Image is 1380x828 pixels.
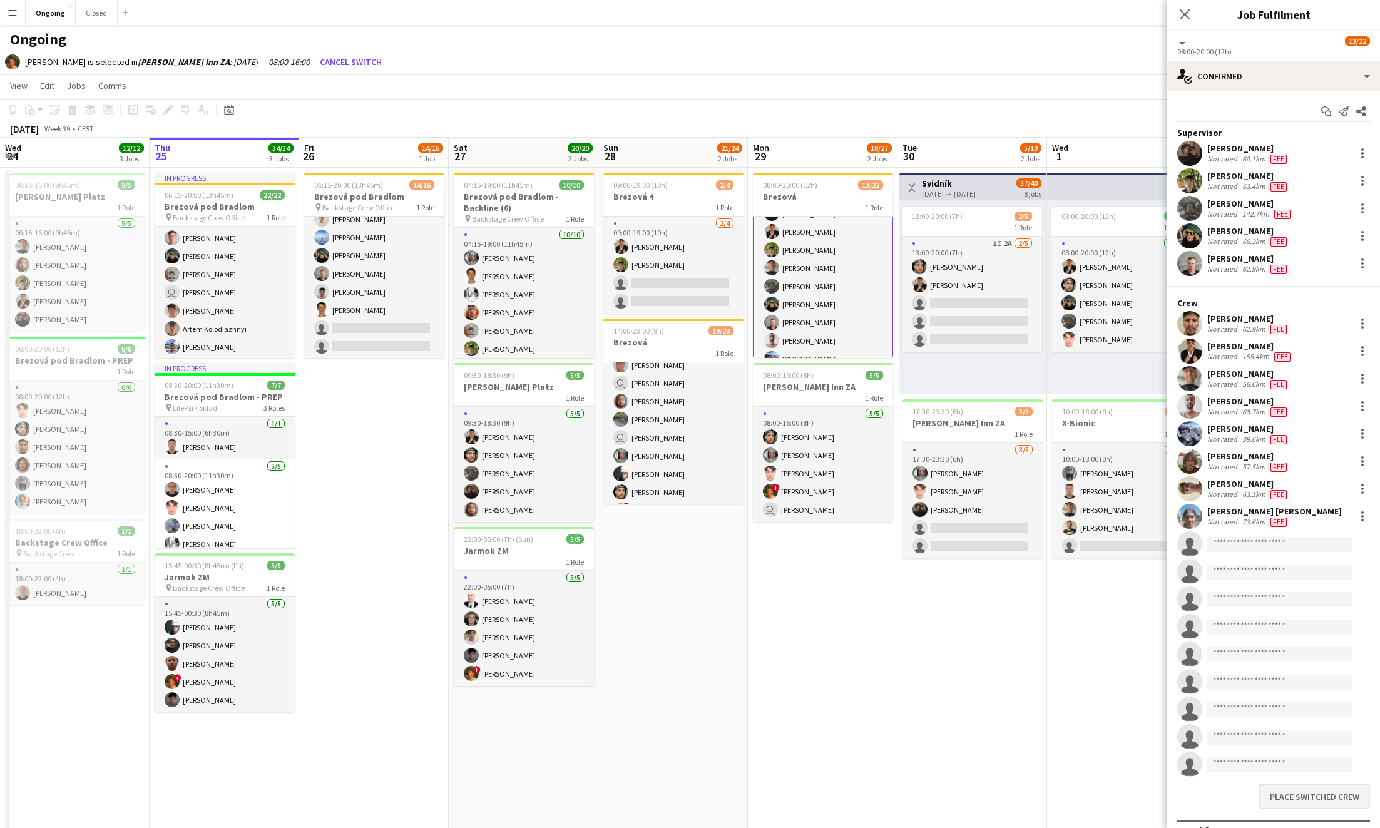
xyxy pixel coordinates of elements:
[603,217,744,314] app-card-role: 2/409:00-19:00 (10h)[PERSON_NAME][PERSON_NAME]
[1268,434,1289,444] div: Crew has different fees then in role
[1207,352,1240,362] div: Not rated
[901,149,917,163] span: 30
[753,173,893,358] div: 08:00-20:00 (12h)13/22Brezová1 Role13/2208:00-20:00 (12h)[PERSON_NAME][PERSON_NAME][PERSON_NAME][...
[416,203,434,212] span: 1 Role
[1272,209,1293,219] div: Crew has different fees then in role
[67,80,86,91] span: Jobs
[473,666,481,673] span: !
[1270,325,1287,334] span: Fee
[1240,154,1268,164] div: 60.1km
[118,526,135,536] span: 1/1
[566,371,584,380] span: 5/5
[1268,324,1289,334] div: Crew has different fees then in role
[5,355,145,366] h3: Brezová pod Bradlom - PREP
[763,371,814,380] span: 08:00-16:00 (8h)
[174,674,181,682] span: !
[454,571,594,686] app-card-role: 5/522:00-05:00 (7h)[PERSON_NAME][PERSON_NAME][PERSON_NAME][PERSON_NAME]![PERSON_NAME]
[568,143,593,153] span: 20/20
[1207,379,1240,389] div: Not rated
[902,142,917,153] span: Tue
[867,143,892,153] span: 18/27
[1207,340,1293,352] div: [PERSON_NAME]
[566,214,584,223] span: 1 Role
[3,149,21,163] span: 24
[5,173,145,332] div: 06:15-16:00 (9h45m)5/5[PERSON_NAME] Platz1 Role5/506:15-16:00 (9h45m)[PERSON_NAME][PERSON_NAME][P...
[138,56,310,68] i: : [DATE] — 08:00-16:00
[15,344,69,354] span: 08:00-20:00 (12h)
[1270,518,1287,527] span: Fee
[566,393,584,402] span: 1 Role
[1207,407,1240,417] div: Not rated
[858,180,883,190] span: 13/22
[314,180,383,190] span: 06:15-20:00 (13h45m)
[1207,225,1289,237] div: [PERSON_NAME]
[922,189,976,198] div: [DATE] → [DATE]
[1014,223,1032,232] span: 1 Role
[715,349,733,358] span: 1 Role
[1052,417,1192,429] h3: X-Bionic
[1015,212,1032,221] span: 2/5
[454,363,594,522] app-job-card: 09:30-18:30 (9h)5/5[PERSON_NAME] Platz1 Role5/509:30-18:30 (9h)[PERSON_NAME][PERSON_NAME][PERSON_...
[902,399,1043,558] app-job-card: 17:30-23:30 (6h)3/5[PERSON_NAME] Inn ZA1 Role3/517:30-23:30 (6h)[PERSON_NAME][PERSON_NAME][PERSON...
[1207,198,1293,209] div: [PERSON_NAME]
[1270,265,1287,274] span: Fee
[1207,506,1342,517] div: [PERSON_NAME] [PERSON_NAME]
[603,319,744,504] div: 14:00-23:00 (9h)19/20Brezová1 Role[PERSON_NAME][PERSON_NAME][PERSON_NAME] [PERSON_NAME][PERSON_NA...
[10,30,66,49] h1: Ongoing
[155,571,295,583] h3: Jarmok ZM
[454,381,594,392] h3: [PERSON_NAME] Platz
[93,78,131,94] a: Comms
[472,214,544,223] span: Backstage Crew Office
[753,142,769,153] span: Mon
[1240,237,1268,247] div: 66.3km
[1051,207,1192,352] app-job-card: 08:00-20:00 (12h)5/51 Role5/508:00-20:00 (12h)[PERSON_NAME][PERSON_NAME][PERSON_NAME][PERSON_NAME...
[153,149,170,163] span: 25
[1270,463,1287,472] span: Fee
[40,80,54,91] span: Edit
[155,553,295,712] app-job-card: 15:45-00:30 (8h45m) (Fri)5/5Jarmok ZM Backstage Crew Office1 Role5/515:45-00:30 (8h45m)[PERSON_NA...
[1207,489,1240,499] div: Not rated
[1207,253,1289,264] div: [PERSON_NAME]
[1167,127,1380,138] div: Supervisor
[1016,178,1041,188] span: 37/40
[5,537,145,548] h3: Backstage Crew Office
[751,149,769,163] span: 29
[155,201,295,212] h3: Brezová pod Bradlom
[1207,462,1240,472] div: Not rated
[763,180,817,190] span: 08:00-20:00 (12h)
[155,363,295,548] app-job-card: In progress08:30-20:00 (11h30m)7/7Brezová pod Bradlom - PREP LifePark Sklad3 Roles1/108:30-15:00 ...
[263,403,285,412] span: 3 Roles
[118,344,135,354] span: 6/6
[1177,47,1370,56] div: 08:00-20:00 (12h)
[268,143,294,153] span: 34/34
[716,180,733,190] span: 2/4
[454,173,594,358] app-job-card: 07:15-19:00 (11h45m)10/10Brezová pod Bradlom - Backline (6) Backstage Crew Office1 Role10/1007:15...
[454,527,594,686] div: 22:00-05:00 (7h) (Sun)5/5Jarmok ZM1 Role5/522:00-05:00 (7h)[PERSON_NAME][PERSON_NAME][PERSON_NAME...
[25,56,310,68] div: [PERSON_NAME] is selected in
[1272,352,1293,362] div: Crew has different fees then in role
[1268,462,1289,472] div: Crew has different fees then in role
[464,180,533,190] span: 07:15-19:00 (11h45m)
[1274,210,1291,219] span: Fee
[269,154,293,163] div: 3 Jobs
[912,407,963,416] span: 17:30-23:30 (6h)
[1207,237,1240,247] div: Not rated
[23,549,74,558] span: Backstage Crew
[315,52,387,72] button: Cancel switch
[464,371,514,380] span: 09:30-18:30 (9h)
[1207,478,1289,489] div: [PERSON_NAME]
[603,173,744,314] app-job-card: 09:00-19:00 (10h)2/4Brezová 41 Role2/409:00-19:00 (10h)[PERSON_NAME][PERSON_NAME]
[5,142,21,153] span: Wed
[155,142,170,153] span: Thu
[623,503,630,510] span: !
[902,207,1042,352] app-job-card: 13:00-20:00 (7h)2/51 Role1I2A2/513:00-20:00 (7h)[PERSON_NAME][PERSON_NAME]
[1052,142,1068,153] span: Wed
[267,381,285,390] span: 7/7
[1167,297,1380,309] div: Crew
[1021,154,1041,163] div: 2 Jobs
[772,484,780,491] span: !
[1268,407,1289,417] div: Crew has different fees then in role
